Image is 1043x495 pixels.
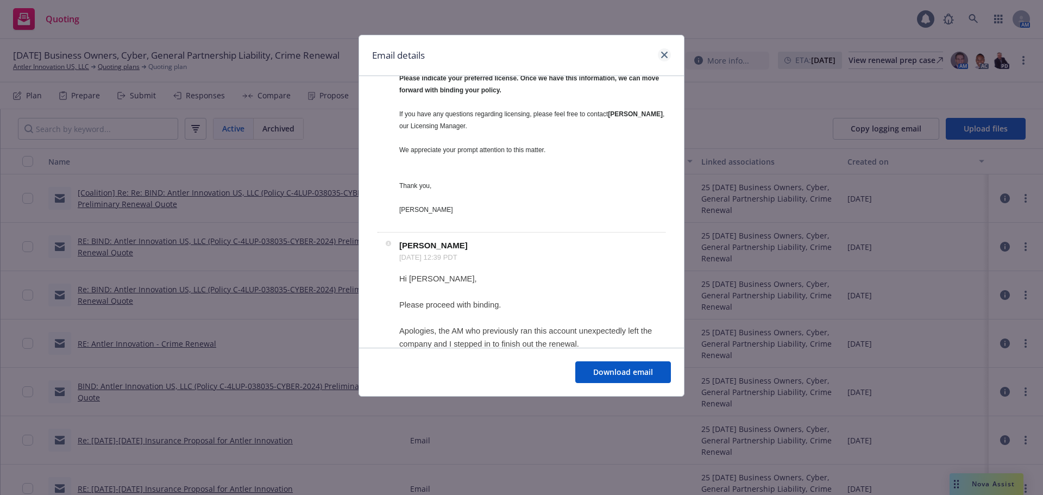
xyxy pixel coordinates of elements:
span: Please proceed with binding. [399,300,501,309]
a: close [658,48,671,61]
p: [DATE] 12:39 PDT [399,250,665,264]
span: Download email [593,367,653,377]
span: Hi [PERSON_NAME], [399,274,477,283]
button: Download email [575,361,671,383]
strong: [PERSON_NAME] [399,241,468,250]
h1: Email details [372,48,425,62]
span: Apologies, the AM who previously ran this account unexpectedly left the company and I stepped in ... [399,327,652,348]
a: [PERSON_NAME] [608,110,663,118]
